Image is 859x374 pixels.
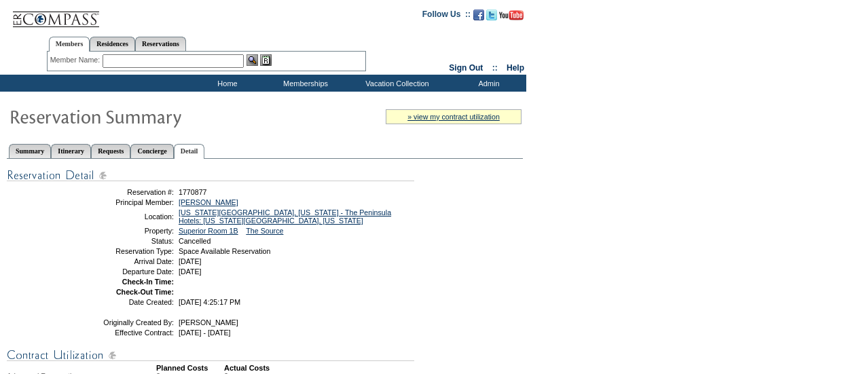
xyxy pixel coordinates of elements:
img: Reservation Detail [7,167,414,184]
a: Superior Room 1B [179,227,238,235]
td: Status: [77,237,174,245]
span: [PERSON_NAME] [179,318,238,326]
a: Sign Out [449,63,483,73]
td: Reservation #: [77,188,174,196]
a: Help [507,63,524,73]
span: [DATE] [179,267,202,276]
span: Space Available Reservation [179,247,270,255]
img: Become our fan on Facebook [473,10,484,20]
td: Principal Member: [77,198,174,206]
a: [US_STATE][GEOGRAPHIC_DATA], [US_STATE] - The Peninsula Hotels: [US_STATE][GEOGRAPHIC_DATA], [US_... [179,208,391,225]
a: Requests [91,144,130,158]
div: Member Name: [50,54,103,66]
span: :: [492,63,498,73]
td: Actual Costs [224,364,523,372]
td: Planned Costs [156,364,224,372]
td: Departure Date: [77,267,174,276]
a: Reservations [135,37,186,51]
a: Summary [9,144,51,158]
td: Follow Us :: [422,8,471,24]
td: Memberships [265,75,343,92]
span: 1770877 [179,188,207,196]
a: Members [49,37,90,52]
td: Date Created: [77,298,174,306]
img: Reservations [260,54,272,66]
a: Itinerary [51,144,91,158]
a: Concierge [130,144,173,158]
td: Admin [448,75,526,92]
span: [DATE] [179,257,202,265]
strong: Check-In Time: [122,278,174,286]
td: Property: [77,227,174,235]
td: Reservation Type: [77,247,174,255]
span: Cancelled [179,237,211,245]
strong: Check-Out Time: [116,288,174,296]
td: Effective Contract: [77,329,174,337]
img: Reservaton Summary [9,102,280,130]
td: Home [187,75,265,92]
a: » view my contract utilization [407,113,500,121]
img: Subscribe to our YouTube Channel [499,10,524,20]
td: Location: [77,208,174,225]
a: Subscribe to our YouTube Channel [499,14,524,22]
a: [PERSON_NAME] [179,198,238,206]
a: Follow us on Twitter [486,14,497,22]
a: Detail [174,144,205,159]
img: Contract Utilization [7,347,414,364]
span: [DATE] 4:25:17 PM [179,298,240,306]
span: [DATE] - [DATE] [179,329,231,337]
img: Follow us on Twitter [486,10,497,20]
td: Arrival Date: [77,257,174,265]
img: View [246,54,258,66]
td: Vacation Collection [343,75,448,92]
a: Become our fan on Facebook [473,14,484,22]
a: Residences [90,37,135,51]
a: The Source [246,227,283,235]
td: Originally Created By: [77,318,174,326]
